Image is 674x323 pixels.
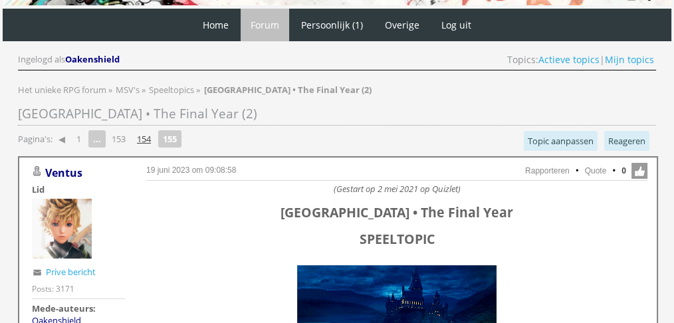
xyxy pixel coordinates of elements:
span: Oakenshield [65,53,120,65]
span: Speeltopics [149,84,194,96]
strong: Mede-auteurs: [32,302,96,314]
span: Pagina's: [18,133,53,146]
a: 153 [106,130,131,148]
a: 154 [132,130,156,148]
div: Ingelogd als [18,53,122,66]
a: Forum [241,9,289,41]
span: » [108,84,112,96]
span: ... [88,130,106,148]
span: 0 [621,165,626,177]
strong: 155 [158,130,181,148]
div: Posts: 3171 [32,283,74,294]
span: Topics: | [507,53,654,66]
a: Reageren [604,131,649,151]
strong: [GEOGRAPHIC_DATA] • The Final Year (2) [204,84,372,96]
a: Speeltopics [149,84,196,96]
i: (Gestart op 2 mei 2021 op Quizlet) [334,183,461,195]
a: Prive bericht [46,266,96,278]
span: Like deze post [631,163,647,179]
a: Quote [585,166,607,175]
img: Ventus [32,199,92,259]
a: Log uit [431,9,481,41]
a: Ventus [45,165,82,180]
a: Actieve topics [538,53,600,66]
span: Het unieke RPG forum [18,84,106,96]
a: Topic aanpassen [524,131,598,151]
span: » [196,84,200,96]
a: MSV's [116,84,142,96]
a: Mijn topics [605,53,654,66]
img: Gebruiker is offline [32,166,43,177]
span: [GEOGRAPHIC_DATA] • The Final Year SPEELTOPIC [281,203,513,248]
a: ◀ [53,130,70,148]
a: Overige [375,9,429,41]
a: Oakenshield [65,53,122,65]
a: Rapporteren [525,166,570,175]
a: Het unieke RPG forum [18,84,108,96]
span: [GEOGRAPHIC_DATA] • The Final Year (2) [18,105,257,122]
div: Lid [32,183,125,195]
span: MSV's [116,84,140,96]
a: Persoonlijk (1) [291,9,373,41]
a: 1 [71,130,86,148]
span: » [142,84,146,96]
a: 19 juni 2023 om 09:08:58 [146,165,236,175]
a: Home [193,9,239,41]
